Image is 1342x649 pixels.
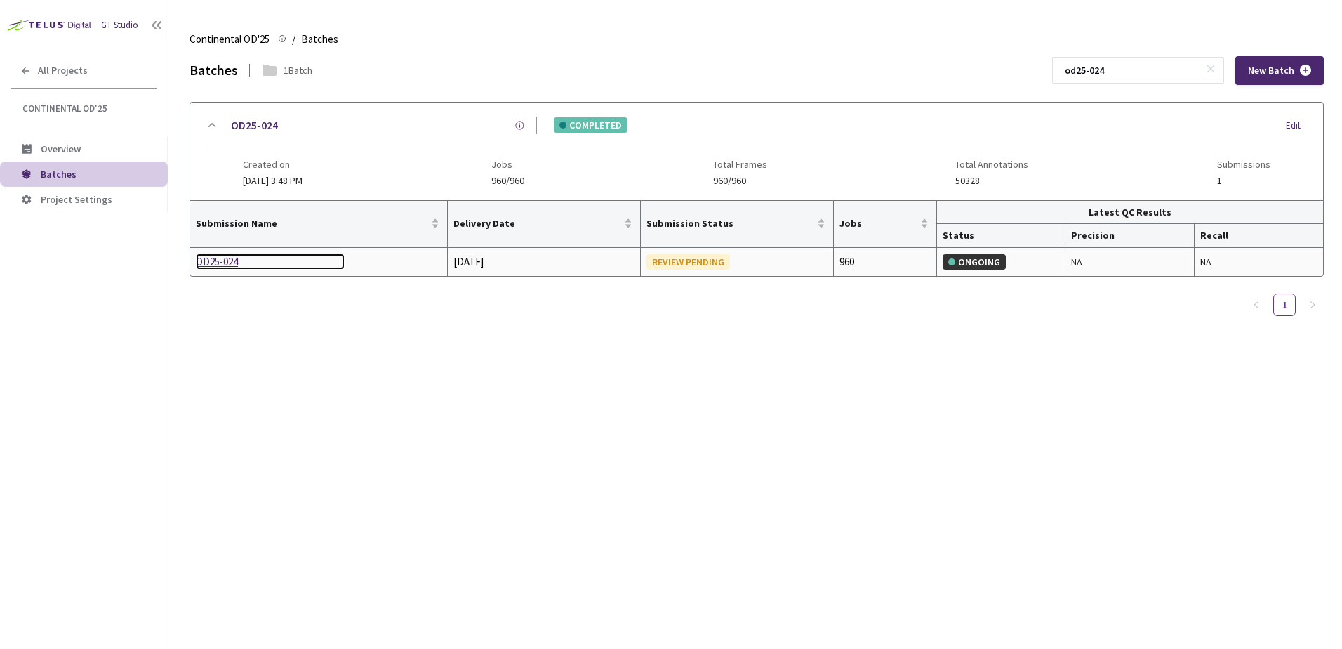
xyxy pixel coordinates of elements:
[190,201,448,247] th: Submission Name
[284,63,312,77] div: 1 Batch
[243,159,303,170] span: Created on
[196,218,428,229] span: Submission Name
[1274,294,1295,315] a: 1
[955,159,1028,170] span: Total Annotations
[292,31,295,48] li: /
[1286,119,1309,133] div: Edit
[1301,294,1324,316] button: right
[1065,224,1194,247] th: Precision
[713,159,767,170] span: Total Frames
[1056,58,1206,83] input: Search
[1217,176,1270,186] span: 1
[41,193,112,206] span: Project Settings
[1248,65,1294,77] span: New Batch
[646,254,730,270] div: REVIEW PENDING
[301,31,338,48] span: Batches
[1308,301,1317,309] span: right
[713,176,767,186] span: 960/960
[1245,294,1268,316] button: left
[1301,294,1324,316] li: Next Page
[448,201,641,247] th: Delivery Date
[1195,224,1323,247] th: Recall
[41,143,81,155] span: Overview
[491,159,524,170] span: Jobs
[38,65,88,77] span: All Projects
[554,117,627,133] div: COMPLETED
[943,254,1006,270] div: ONGOING
[231,117,278,134] a: OD25-024
[1245,294,1268,316] li: Previous Page
[453,218,621,229] span: Delivery Date
[834,201,937,247] th: Jobs
[839,254,931,270] div: 960
[955,176,1028,186] span: 50328
[243,174,303,187] span: [DATE] 3:48 PM
[1273,294,1296,316] li: 1
[453,254,635,270] div: [DATE]
[190,60,238,81] div: Batches
[646,218,814,229] span: Submission Status
[190,103,1323,200] div: OD25-024COMPLETEDEditCreated on[DATE] 3:48 PMJobs960/960Total Frames960/960Total Annotations50328...
[1217,159,1270,170] span: Submissions
[937,201,1323,224] th: Latest QC Results
[937,224,1065,247] th: Status
[1200,254,1317,270] div: NA
[22,103,148,114] span: Continental OD'25
[196,254,345,270] a: OD25-024
[101,19,138,32] div: GT Studio
[839,218,917,229] span: Jobs
[41,168,77,181] span: Batches
[641,201,834,247] th: Submission Status
[190,31,270,48] span: Continental OD'25
[491,176,524,186] span: 960/960
[1252,301,1261,309] span: left
[1071,254,1188,270] div: NA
